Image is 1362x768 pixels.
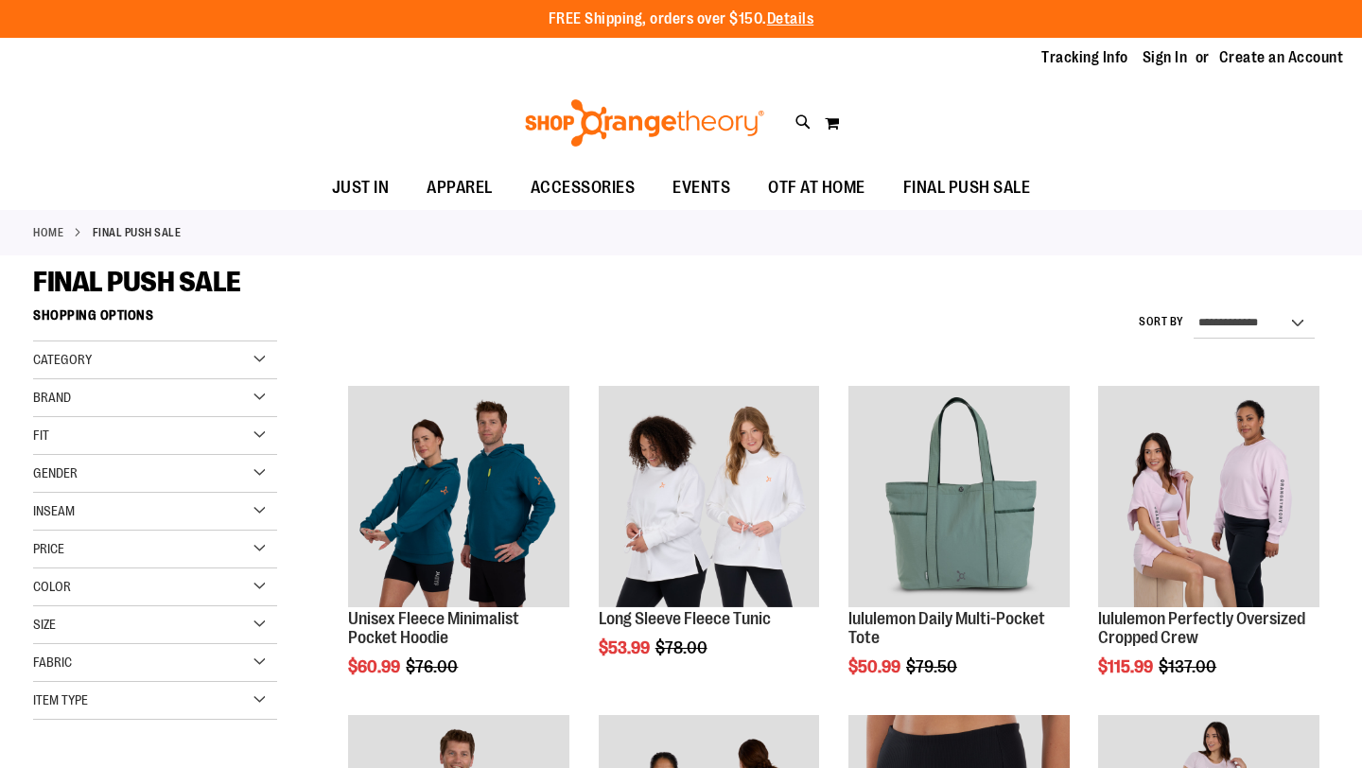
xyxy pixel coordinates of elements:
a: ACCESSORIES [512,166,655,210]
div: Price [33,531,277,568]
span: $78.00 [655,638,710,657]
a: Long Sleeve Fleece Tunic [599,609,771,628]
span: Item Type [33,692,88,707]
label: Sort By [1139,314,1184,330]
img: Unisex Fleece Minimalist Pocket Hoodie [348,386,569,607]
a: Create an Account [1219,47,1344,68]
a: Product image for Fleece Long Sleeve [599,386,820,610]
span: $60.99 [348,657,403,676]
span: $76.00 [406,657,461,676]
img: lululemon Perfectly Oversized Cropped Crew [1098,386,1319,607]
img: lululemon Daily Multi-Pocket Tote [848,386,1070,607]
span: $79.50 [906,657,960,676]
a: APPAREL [408,166,512,210]
div: Item Type [33,682,277,720]
span: Fit [33,428,49,443]
span: Size [33,617,56,632]
a: lululemon Daily Multi-Pocket Tote [848,609,1045,647]
span: APPAREL [427,166,493,209]
span: Price [33,541,64,556]
a: lululemon Perfectly Oversized Cropped Crew [1098,609,1305,647]
div: Category [33,341,277,379]
a: EVENTS [654,166,749,210]
a: OTF AT HOME [749,166,884,210]
a: lululemon Perfectly Oversized Cropped Crew [1098,386,1319,610]
strong: Shopping Options [33,299,277,341]
span: ACCESSORIES [531,166,636,209]
a: JUST IN [313,166,409,210]
span: JUST IN [332,166,390,209]
a: Sign In [1143,47,1188,68]
span: $53.99 [599,638,653,657]
a: Tracking Info [1041,47,1128,68]
span: OTF AT HOME [768,166,865,209]
a: Unisex Fleece Minimalist Pocket Hoodie [348,609,519,647]
span: Category [33,352,92,367]
div: Fabric [33,644,277,682]
div: product [1089,376,1329,724]
div: Color [33,568,277,606]
span: Gender [33,465,78,480]
span: $137.00 [1159,657,1219,676]
strong: FINAL PUSH SALE [93,224,182,241]
span: FINAL PUSH SALE [33,266,241,298]
a: Details [767,10,814,27]
div: product [589,376,829,706]
span: Brand [33,390,71,405]
span: FINAL PUSH SALE [903,166,1031,209]
div: product [339,376,579,724]
p: FREE Shipping, orders over $150. [549,9,814,30]
span: EVENTS [672,166,730,209]
div: Gender [33,455,277,493]
a: FINAL PUSH SALE [884,166,1050,209]
div: Fit [33,417,277,455]
div: Size [33,606,277,644]
span: Inseam [33,503,75,518]
div: Inseam [33,493,277,531]
div: product [839,376,1079,724]
img: Product image for Fleece Long Sleeve [599,386,820,607]
img: Shop Orangetheory [522,99,767,147]
span: Color [33,579,71,594]
a: Home [33,224,63,241]
div: Brand [33,379,277,417]
a: lululemon Daily Multi-Pocket Tote [848,386,1070,610]
a: Unisex Fleece Minimalist Pocket Hoodie [348,386,569,610]
span: $50.99 [848,657,903,676]
span: $115.99 [1098,657,1156,676]
span: Fabric [33,655,72,670]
